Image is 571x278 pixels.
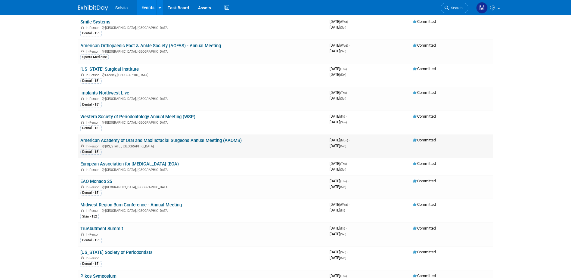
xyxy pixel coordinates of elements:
[449,6,463,10] span: Search
[330,43,350,48] span: [DATE]
[80,102,102,107] div: Dental - 151
[330,96,346,100] span: [DATE]
[340,144,346,148] span: (Sat)
[340,121,347,124] span: (Sun)
[80,238,102,243] div: Dental - 151
[330,179,349,183] span: [DATE]
[340,115,345,118] span: (Fri)
[340,50,346,53] span: (Sat)
[80,167,325,172] div: [GEOGRAPHIC_DATA], [GEOGRAPHIC_DATA]
[413,179,436,183] span: Committed
[340,162,347,165] span: (Thu)
[86,97,101,101] span: In-Person
[80,31,102,36] div: Dental - 151
[80,78,102,84] div: Dental - 151
[81,185,84,188] img: In-Person Event
[81,256,84,259] img: In-Person Event
[340,233,346,236] span: (Sat)
[81,121,84,124] img: In-Person Event
[80,43,221,48] a: American Orthopaedic Foot & Ankle Society (AOFAS) - Annual Meeting
[340,209,345,212] span: (Fri)
[80,161,179,167] a: European Association for [MEDICAL_DATA] (EOA)
[413,90,436,95] span: Committed
[80,25,325,30] div: [GEOGRAPHIC_DATA], [GEOGRAPHIC_DATA]
[81,168,84,171] img: In-Person Event
[86,144,101,148] span: In-Person
[81,73,84,76] img: In-Person Event
[80,96,325,101] div: [GEOGRAPHIC_DATA], [GEOGRAPHIC_DATA]
[330,144,346,148] span: [DATE]
[340,227,345,230] span: (Fri)
[413,250,436,254] span: Committed
[340,203,348,206] span: (Wed)
[330,138,350,142] span: [DATE]
[80,261,102,267] div: Dental - 151
[340,256,346,260] span: (Sat)
[340,26,346,29] span: (Sat)
[330,202,350,207] span: [DATE]
[80,208,325,213] div: [GEOGRAPHIC_DATA], [GEOGRAPHIC_DATA]
[80,19,110,25] a: Smile Systems
[80,66,139,72] a: [US_STATE] Surgical Institute
[81,233,84,236] img: In-Person Event
[330,66,349,71] span: [DATE]
[81,26,84,29] img: In-Person Event
[349,138,350,142] span: -
[86,26,101,30] span: In-Person
[330,25,346,29] span: [DATE]
[330,232,346,236] span: [DATE]
[80,202,182,208] a: Midwest Region Burn Conference - Annual Meeting
[349,19,350,24] span: -
[413,114,436,119] span: Committed
[330,255,346,260] span: [DATE]
[413,161,436,166] span: Committed
[330,72,346,77] span: [DATE]
[86,185,101,189] span: In-Person
[413,43,436,48] span: Committed
[348,179,349,183] span: -
[80,179,112,184] a: EAO Monaco 25
[78,5,108,11] img: ExhibitDay
[340,97,346,100] span: (Sat)
[81,144,84,147] img: In-Person Event
[349,202,350,207] span: -
[86,168,101,172] span: In-Person
[348,161,349,166] span: -
[80,49,325,54] div: [GEOGRAPHIC_DATA], [GEOGRAPHIC_DATA]
[86,73,101,77] span: In-Person
[80,120,325,125] div: [GEOGRAPHIC_DATA], [GEOGRAPHIC_DATA]
[80,226,123,231] a: TruAbutment Summit
[80,190,102,196] div: Dental - 151
[80,72,325,77] div: Greeley, [GEOGRAPHIC_DATA]
[330,167,346,171] span: [DATE]
[340,251,346,254] span: (Sat)
[413,273,436,278] span: Committed
[413,226,436,230] span: Committed
[80,54,109,60] div: Sports Medicine
[86,121,101,125] span: In-Person
[80,114,195,119] a: Western Society of Periodontology Annual Meeting (WSP)
[80,90,129,96] a: Implants Northwest Live
[413,138,436,142] span: Committed
[86,256,101,260] span: In-Person
[81,209,84,212] img: In-Person Event
[340,180,347,183] span: (Thu)
[80,250,153,255] a: [US_STATE] Society of Periodontists
[330,184,346,189] span: [DATE]
[349,43,350,48] span: -
[348,273,349,278] span: -
[340,274,347,278] span: (Thu)
[330,226,347,230] span: [DATE]
[81,97,84,100] img: In-Person Event
[80,144,325,148] div: [US_STATE], [GEOGRAPHIC_DATA]
[348,90,349,95] span: -
[86,209,101,213] span: In-Person
[340,73,346,76] span: (Sat)
[340,67,347,71] span: (Thu)
[346,226,347,230] span: -
[346,114,347,119] span: -
[86,50,101,54] span: In-Person
[413,202,436,207] span: Committed
[86,233,101,236] span: In-Person
[413,19,436,24] span: Committed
